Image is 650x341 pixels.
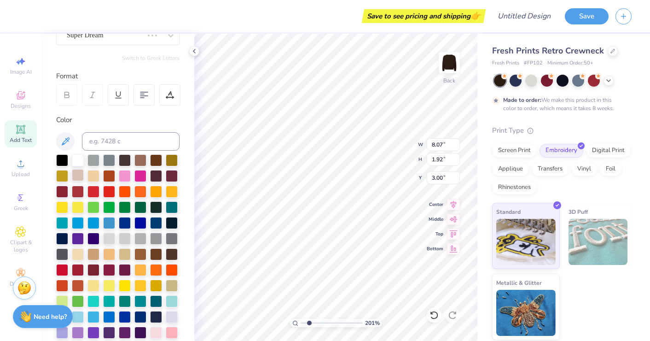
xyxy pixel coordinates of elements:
[600,162,621,176] div: Foil
[503,96,541,104] strong: Made to order:
[569,219,628,265] img: 3D Puff
[569,207,588,217] span: 3D Puff
[443,76,455,85] div: Back
[82,132,180,151] input: e.g. 7428 c
[56,71,180,82] div: Format
[496,219,556,265] img: Standard
[547,59,593,67] span: Minimum Order: 50 +
[427,231,443,237] span: Top
[440,53,458,72] img: Back
[496,278,542,288] span: Metallic & Glitter
[565,8,609,24] button: Save
[12,170,30,178] span: Upload
[532,162,569,176] div: Transfers
[56,115,180,125] div: Color
[365,319,380,327] span: 201 %
[492,181,537,194] div: Rhinestones
[10,136,32,144] span: Add Text
[571,162,597,176] div: Vinyl
[364,9,483,23] div: Save to see pricing and shipping
[11,102,31,110] span: Designs
[540,144,583,158] div: Embroidery
[496,290,556,336] img: Metallic & Glitter
[10,68,32,76] span: Image AI
[470,10,481,21] span: 👉
[524,59,543,67] span: # FP102
[492,59,519,67] span: Fresh Prints
[490,7,558,25] input: Untitled Design
[427,246,443,252] span: Bottom
[427,216,443,223] span: Middle
[14,205,28,212] span: Greek
[10,280,32,288] span: Decorate
[122,54,180,62] button: Switch to Greek Letters
[496,207,521,217] span: Standard
[492,45,604,56] span: Fresh Prints Retro Crewneck
[492,125,632,136] div: Print Type
[586,144,631,158] div: Digital Print
[34,312,67,321] strong: Need help?
[503,96,616,112] div: We make this product in this color to order, which means it takes 8 weeks.
[492,162,529,176] div: Applique
[427,201,443,208] span: Center
[492,144,537,158] div: Screen Print
[5,239,37,253] span: Clipart & logos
